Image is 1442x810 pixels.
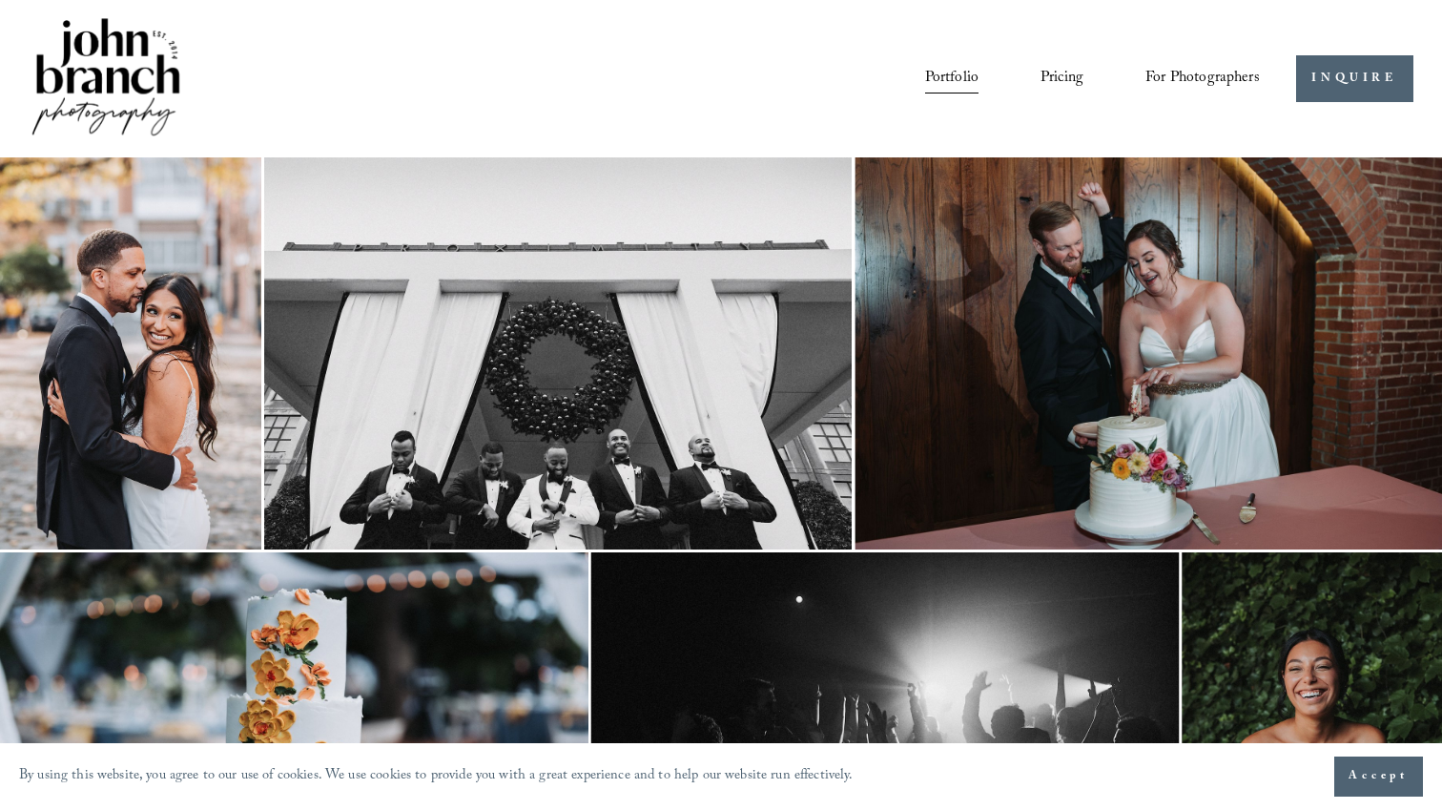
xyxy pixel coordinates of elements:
[29,14,183,143] img: John Branch IV Photography
[1296,55,1413,102] a: INQUIRE
[1040,62,1083,94] a: Pricing
[1145,64,1260,93] span: For Photographers
[1145,62,1260,94] a: folder dropdown
[19,763,854,791] p: By using this website, you agree to our use of cookies. We use cookies to provide you with a grea...
[1334,757,1423,797] button: Accept
[264,157,852,550] img: Group of men in tuxedos standing under a large wreath on a building's entrance.
[925,62,978,94] a: Portfolio
[1349,767,1409,786] span: Accept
